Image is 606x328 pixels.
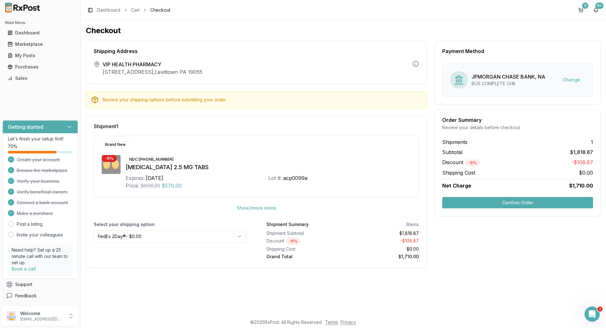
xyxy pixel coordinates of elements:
img: User avatar [6,311,16,321]
div: Dashboard [8,30,73,36]
span: $1,710.00 [569,182,593,189]
div: Brand New [102,141,129,148]
div: Shipping Address [94,49,419,54]
a: Marketplace [5,39,75,50]
span: Net Charge [442,182,471,189]
a: Post a listing [17,221,43,227]
span: Shipment 1 [94,124,118,129]
div: Order Summary [442,117,593,122]
span: $1,818.87 [570,148,593,156]
a: Dashboard [5,27,75,39]
h3: Getting started [8,123,43,131]
span: Make a purchase [17,210,53,217]
div: - $108.87 [345,238,419,245]
a: Invite your colleagues [17,232,63,238]
div: acp0099a [283,174,307,182]
button: Dashboard [3,28,78,38]
div: Shipping Cost [266,246,340,252]
iframe: Intercom live chat [585,307,600,322]
div: [MEDICAL_DATA] 2.5 MG TABS [126,163,411,172]
div: - 6 % [102,155,117,162]
div: $0.00 [345,246,419,252]
div: - 6 % [465,159,480,166]
div: [DATE] [146,174,163,182]
span: 75 % [8,143,17,150]
div: Review your shipping options before submitting your order. [103,97,421,103]
div: Payment Method [442,49,593,54]
a: Cart [131,7,140,13]
label: Select your shipping option [94,221,246,228]
div: Shipment Summary [266,221,309,228]
h1: Checkout [86,26,601,36]
img: RxPost Logo [3,3,43,13]
a: Privacy [341,319,356,325]
div: Review your details before checkout [442,124,593,131]
div: Price: [126,182,139,189]
div: - 6 % [286,238,301,245]
span: $570.00 [162,182,182,189]
img: Eliquis 2.5 MG TABS [102,155,121,174]
p: Need help? Set up a 25 minute call with our team to set up. [12,247,69,266]
span: Checkout [150,7,170,13]
span: Discount [442,159,480,165]
div: $1,710.00 [345,253,419,260]
div: Grand Total [266,253,340,260]
span: Verify your business [17,178,59,184]
div: $1,818.87 [345,230,419,236]
a: Sales [5,73,75,84]
a: My Posts [5,50,75,61]
span: $0.00 [579,169,593,176]
p: [EMAIL_ADDRESS][DOMAIN_NAME] [20,317,64,322]
button: 3 [576,5,586,15]
button: Show2more items [232,202,281,214]
h2: Main Menu [5,20,75,25]
div: My Posts [8,52,73,59]
button: Sales [3,73,78,83]
div: Shipment Subtotal [266,230,340,236]
div: BUS COMPLETE CHK [472,81,545,87]
div: Discount [266,238,340,245]
span: Shipping Cost [442,169,475,176]
span: Shipments [442,138,467,146]
p: Let's finish your setup first! [8,136,73,142]
button: Change [558,74,585,86]
a: Dashboard [97,7,120,13]
span: $606.29 [140,182,160,189]
nav: breadcrumb [97,7,170,13]
span: Connect a bank account [17,200,68,206]
span: Create your account [17,157,60,163]
div: Purchases [8,64,73,70]
button: Purchases [3,62,78,72]
div: Marketplace [8,41,73,47]
div: 9+ [595,3,603,9]
span: Feedback [15,293,37,299]
div: NDC: [PHONE_NUMBER] [126,156,177,163]
button: Support [3,279,78,290]
button: Marketplace [3,39,78,49]
a: Book a call [12,266,36,271]
span: Browse the marketplace [17,167,68,174]
p: Welcome [20,310,64,317]
button: 9+ [591,5,601,15]
button: My Posts [3,51,78,61]
div: 3 [582,3,588,9]
div: 3 items [406,221,419,228]
a: Terms [325,319,338,325]
span: -$108.87 [571,158,593,166]
div: Lot #: [268,174,282,182]
span: 1 [597,307,603,312]
button: Feedback [3,290,78,301]
a: Purchases [5,61,75,73]
div: Sales [8,75,73,81]
span: Verify beneficial owners [17,189,68,195]
button: Confirm Order [442,197,593,208]
div: JPMORGAN CHASE BANK, NA [472,73,545,81]
span: VIP HEALTH PHARMACY [103,61,202,68]
p: [STREET_ADDRESS] , Levittown PA 19055 [103,68,202,76]
span: Subtotal [442,148,462,156]
span: 1 [591,138,593,146]
div: Expires: [126,174,145,182]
